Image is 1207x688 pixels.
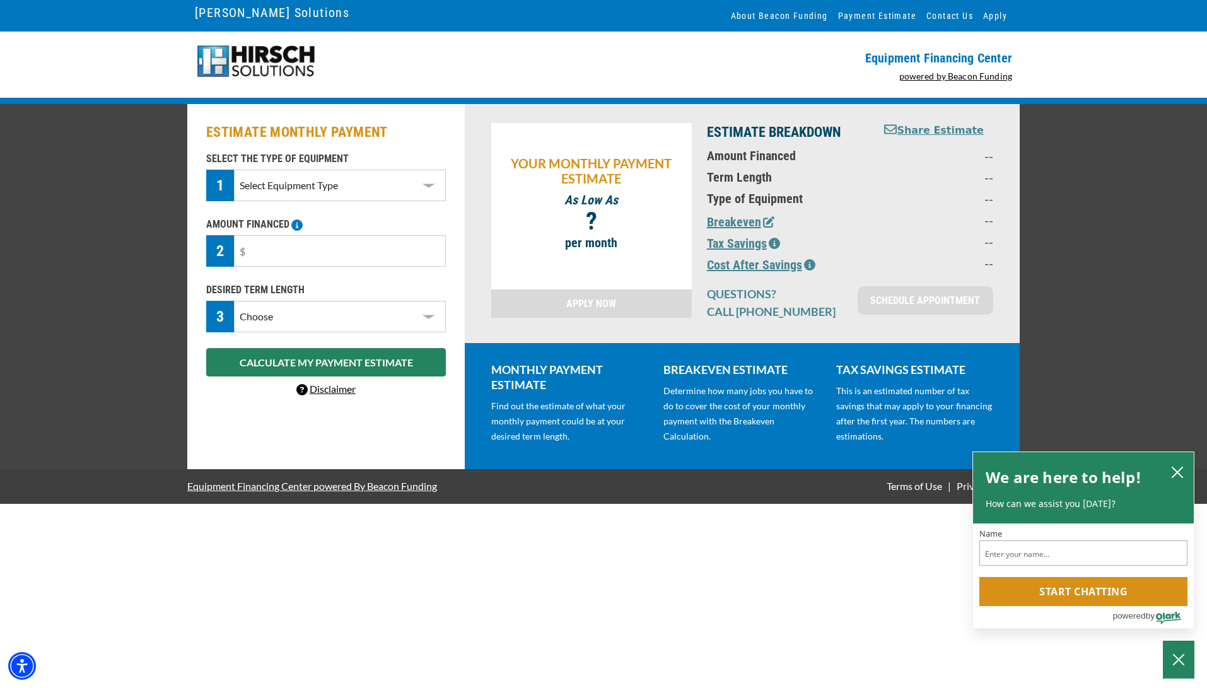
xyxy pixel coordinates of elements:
[883,213,993,228] p: --
[707,123,868,142] p: ESTIMATE BREAKDOWN
[491,362,648,392] p: MONTHLY PAYMENT ESTIMATE
[206,301,234,332] div: 3
[986,498,1181,510] p: How can we assist you [DATE]?
[663,362,820,377] p: BREAKEVEN ESTIMATE
[234,235,446,267] input: $
[498,235,685,250] p: per month
[858,286,993,315] a: SCHEDULE APPOINTMENT
[206,151,446,166] p: SELECT THE TYPE OF EQUIPMENT
[948,480,951,492] span: |
[206,170,234,201] div: 1
[884,123,984,139] button: Share Estimate
[206,217,446,232] p: AMOUNT FINANCED
[883,170,993,185] p: --
[979,540,1187,566] input: Name
[707,170,868,185] p: Term Length
[663,383,820,444] p: Determine how many jobs you have to do to cover the cost of your monthly payment with the Breakev...
[707,255,815,274] button: Cost After Savings
[883,191,993,206] p: --
[883,234,993,249] p: --
[1112,608,1145,624] span: powered
[498,192,685,207] p: As Low As
[707,286,843,301] p: QUESTIONS?
[883,255,993,271] p: --
[1112,607,1194,628] a: Powered by Olark
[206,123,446,142] h2: ESTIMATE MONTHLY PAYMENT
[836,383,993,444] p: This is an estimated number of tax savings that may apply to your financing after the first year....
[707,148,868,163] p: Amount Financed
[899,71,1013,81] a: powered by Beacon Funding - open in a new tab
[1167,463,1187,481] button: close chatbox
[187,470,437,501] a: Equipment Financing Center powered By Beacon Funding - open in a new tab
[884,480,945,492] a: Terms of Use - open in a new tab
[979,577,1187,606] button: Start chatting
[206,235,234,267] div: 2
[883,148,993,163] p: --
[707,213,774,231] button: Breakeven
[206,348,446,376] button: CALCULATE MY PAYMENT ESTIMATE
[491,399,648,444] p: Find out the estimate of what your monthly payment could be at your desired term length.
[1163,641,1194,679] button: Close Chatbox
[707,234,780,253] button: Tax Savings
[836,362,993,377] p: TAX SAVINGS ESTIMATE
[296,383,356,395] a: Disclaimer
[1146,608,1155,624] span: by
[707,304,843,319] p: CALL [PHONE_NUMBER]
[972,452,1194,629] div: olark chatbox
[8,652,36,680] div: Accessibility Menu
[954,480,1020,492] a: Privacy Policy - open in a new tab
[611,50,1012,66] p: Equipment Financing Center
[195,44,317,79] img: logo
[498,214,685,229] p: ?
[206,283,446,298] p: DESIRED TERM LENGTH
[979,530,1187,538] label: Name
[498,156,685,186] p: YOUR MONTHLY PAYMENT ESTIMATE
[986,465,1141,490] h2: We are here to help!
[195,2,349,23] a: [PERSON_NAME] Solutions
[491,289,692,318] a: APPLY NOW
[707,191,868,206] p: Type of Equipment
